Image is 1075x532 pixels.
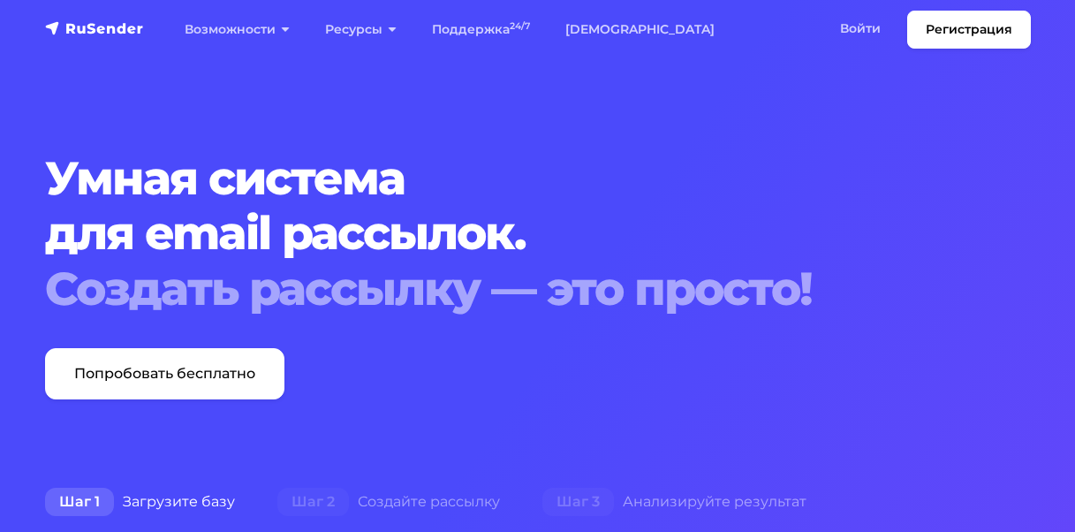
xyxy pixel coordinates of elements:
div: Создать рассылку — это просто! [45,262,1031,316]
a: Попробовать бесплатно [45,348,284,399]
span: Шаг 1 [45,488,114,516]
img: RuSender [45,19,144,37]
h1: Умная система для email рассылок. [45,151,1031,316]
a: [DEMOGRAPHIC_DATA] [548,11,732,48]
a: Ресурсы [307,11,414,48]
div: Загрузите базу [24,484,256,520]
span: Шаг 2 [277,488,349,516]
div: Создайте рассылку [256,484,521,520]
div: Анализируйте результат [521,484,828,520]
a: Регистрация [907,11,1031,49]
a: Войти [822,11,898,47]
sup: 24/7 [510,20,530,32]
a: Возможности [167,11,307,48]
span: Шаг 3 [542,488,614,516]
a: Поддержка24/7 [414,11,548,48]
